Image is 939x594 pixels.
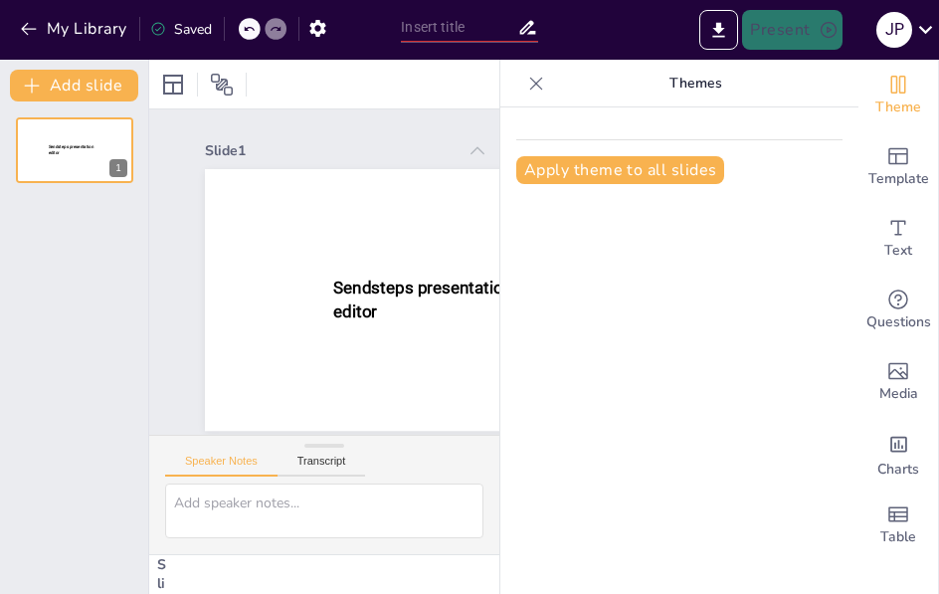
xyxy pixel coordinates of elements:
[866,311,931,333] span: Questions
[742,10,842,50] button: Present
[10,70,138,101] button: Add slide
[875,97,921,118] span: Theme
[49,144,94,155] span: Sendsteps presentation editor
[876,10,912,50] button: J P
[699,10,738,50] button: Export to PowerPoint
[858,131,938,203] div: Add ready made slides
[401,13,516,42] input: Insert title
[884,240,912,262] span: Text
[16,117,133,183] div: Sendsteps presentation editor1
[858,490,938,561] div: Add a table
[858,346,938,418] div: Add images, graphics, shapes or video
[157,69,189,100] div: Layout
[858,60,938,131] div: Change the overall theme
[880,526,916,548] span: Table
[858,203,938,275] div: Add text boxes
[858,418,938,490] div: Add charts and graphs
[868,168,929,190] span: Template
[879,383,918,405] span: Media
[150,20,212,39] div: Saved
[858,275,938,346] div: Get real-time input from your audience
[877,459,919,481] span: Charts
[552,60,839,107] p: Themes
[109,159,127,177] div: 1
[15,13,135,45] button: My Library
[516,156,724,184] button: Apply theme to all slides
[876,12,912,48] div: J P
[165,455,278,477] button: Speaker Notes
[278,455,366,477] button: Transcript
[333,278,512,321] span: Sendsteps presentation editor
[205,141,456,160] div: Slide 1
[210,73,234,97] span: Position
